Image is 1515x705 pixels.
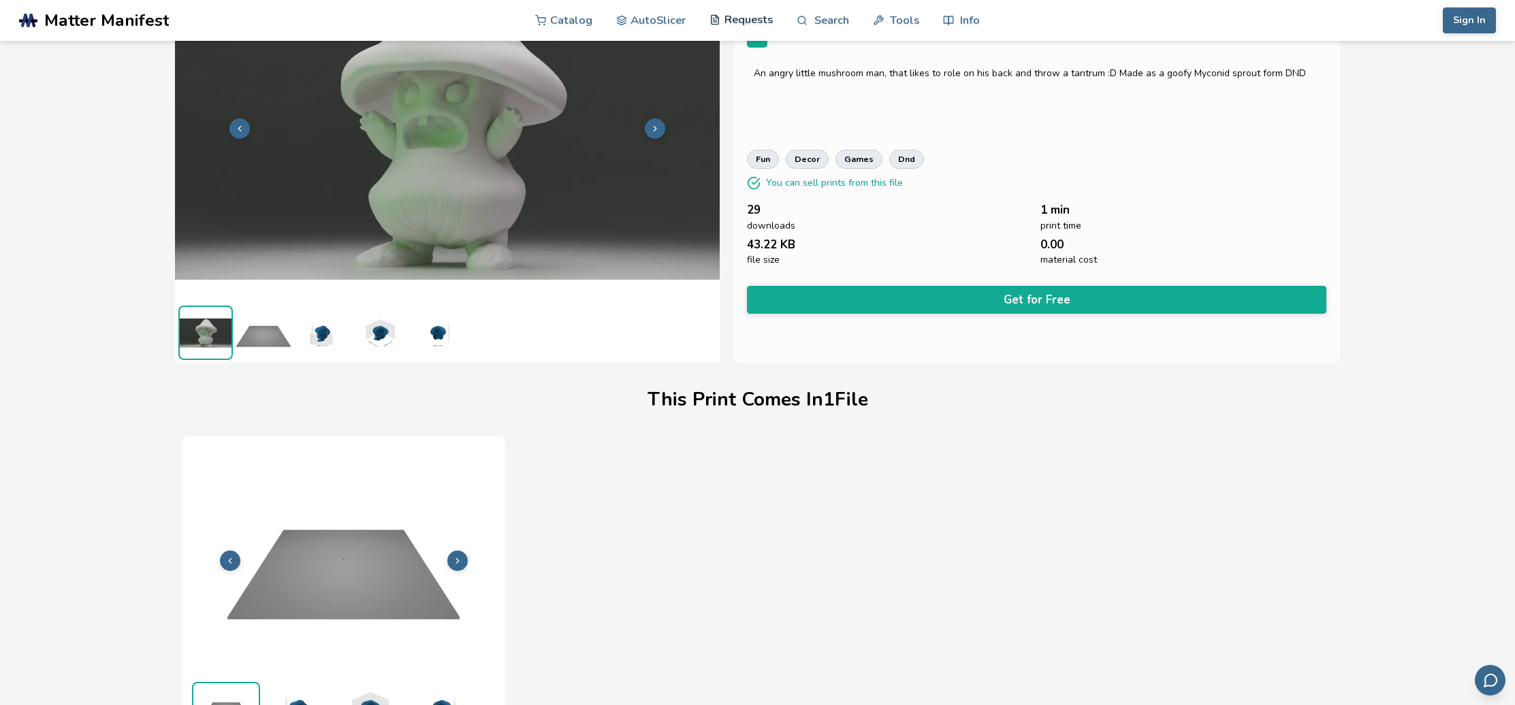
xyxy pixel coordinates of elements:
[44,11,169,30] span: Matter Manifest
[1040,238,1064,251] span: 0.00
[889,150,924,169] a: dnd
[1443,7,1496,33] button: Sign In
[1040,220,1081,231] span: print time
[747,238,795,251] span: 43.22 KB
[352,306,406,360] img: 1_3D_Dimensions
[648,389,868,410] h1: This Print Comes In 1 File
[1040,203,1070,216] span: 1 min
[747,203,761,216] span: 29
[410,306,464,360] img: 1_3D_Dimensions
[766,176,903,190] p: You can sell prints from this file
[754,68,1320,79] div: An angry little mushroom man, that likes to role on his back and throw a tantrum :D Made as a goo...
[747,286,1326,314] button: Get for Free
[747,255,780,265] span: file size
[236,306,291,360] img: 1_Print_Preview
[1040,255,1097,265] span: material cost
[747,220,795,231] span: downloads
[294,306,349,360] img: 1_3D_Dimensions
[747,150,779,169] a: fun
[786,150,829,169] a: decor
[1475,665,1505,695] button: Send feedback via email
[835,150,882,169] a: games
